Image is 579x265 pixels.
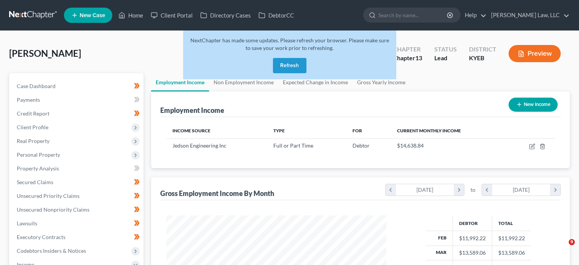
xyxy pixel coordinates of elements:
span: Current Monthly Income [397,128,461,133]
span: Codebtors Insiders & Notices [17,247,86,254]
div: Chapter [393,54,422,63]
span: Type [273,128,285,133]
span: Payments [17,96,40,103]
span: Credit Report [17,110,49,117]
th: Total [492,215,531,231]
div: KYEB [469,54,496,63]
span: Income Source [172,128,211,133]
div: Employment Income [160,106,224,115]
span: Debtor [353,142,370,149]
a: Home [115,8,147,22]
span: Case Dashboard [17,83,56,89]
a: Directory Cases [196,8,255,22]
button: Preview [509,45,561,62]
span: Unsecured Nonpriority Claims [17,206,89,213]
a: Client Portal [147,8,196,22]
span: Lawsuits [17,220,37,226]
a: Payments [11,93,144,107]
span: Jedson Engineering Inc [172,142,226,149]
a: Executory Contracts [11,230,144,244]
span: For [353,128,362,133]
span: NextChapter has made some updates. Please refresh your browser. Please make sure to save your wor... [190,37,389,51]
th: Mar [426,246,453,260]
i: chevron_left [386,184,396,196]
span: 13 [415,54,422,61]
div: $13,589.06 [459,249,486,257]
div: District [469,45,496,54]
div: [DATE] [396,184,454,196]
input: Search by name... [378,8,448,22]
span: Secured Claims [17,179,53,185]
a: DebtorCC [255,8,298,22]
a: Lawsuits [11,217,144,230]
td: $13,589.06 [492,246,531,260]
td: $11,992.22 [492,231,531,246]
i: chevron_right [454,184,464,196]
span: [PERSON_NAME] [9,48,81,59]
a: Secured Claims [11,175,144,189]
i: chevron_right [550,184,560,196]
a: Unsecured Priority Claims [11,189,144,203]
div: [DATE] [492,184,550,196]
a: [PERSON_NAME] Law, LLC [487,8,569,22]
a: Property Analysis [11,162,144,175]
span: Executory Contracts [17,234,65,240]
a: Unsecured Nonpriority Claims [11,203,144,217]
span: Full or Part Time [273,142,313,149]
i: chevron_left [482,184,492,196]
div: Chapter [393,45,422,54]
span: Property Analysis [17,165,59,172]
iframe: Intercom live chat [553,239,571,257]
a: Help [461,8,486,22]
span: 9 [569,239,575,245]
span: $14,638.84 [397,142,424,149]
span: Client Profile [17,124,48,130]
span: New Case [80,13,105,18]
span: Personal Property [17,151,60,158]
div: Lead [434,54,457,63]
span: to [471,186,475,194]
th: Debtor [453,215,492,231]
th: Feb [426,231,453,246]
button: Refresh [273,58,306,73]
div: Gross Employment Income By Month [160,189,274,198]
div: $11,992.22 [459,234,486,242]
a: Credit Report [11,107,144,120]
span: Unsecured Priority Claims [17,193,80,199]
div: Status [434,45,457,54]
a: Case Dashboard [11,79,144,93]
a: Employment Income [151,73,209,92]
button: New Income [509,98,558,112]
span: Real Property [17,138,49,144]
